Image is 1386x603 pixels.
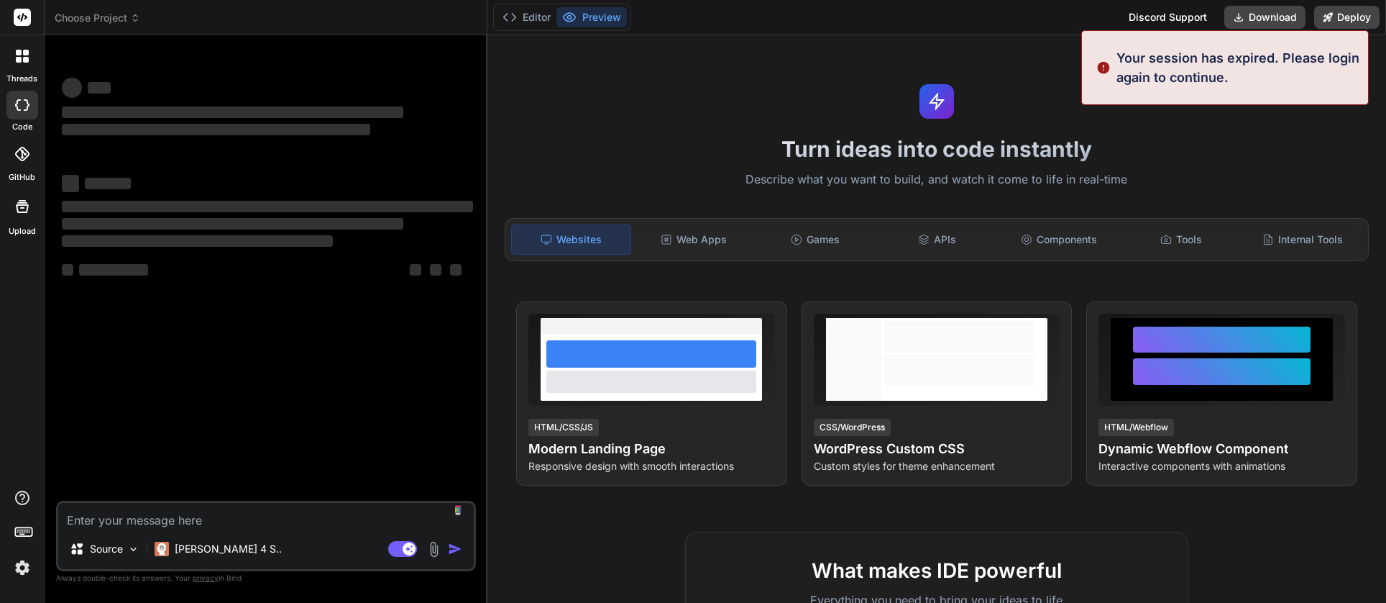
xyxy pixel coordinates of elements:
[6,73,37,85] label: threads
[155,542,169,556] img: Claude 4 Sonnet
[175,542,282,556] p: [PERSON_NAME] 4 S..
[1098,419,1174,436] div: HTML/Webflow
[426,541,442,558] img: attachment
[450,264,462,276] span: ‌
[90,542,123,556] p: Source
[497,7,556,27] button: Editor
[62,235,333,247] span: ‌
[88,82,111,94] span: ‌
[511,225,631,255] div: Websites
[814,439,1060,459] h4: WordPress Custom CSS
[634,225,753,255] div: Web Apps
[79,264,148,276] span: ‌
[55,11,140,25] span: Choose Project
[709,556,1165,586] h2: What makes IDE powerful
[814,419,891,436] div: CSS/WordPress
[62,264,73,276] span: ‌
[814,459,1060,473] p: Custom styles for theme enhancement
[12,121,32,133] label: code
[62,175,79,192] span: ‌
[528,439,775,459] h4: Modern Landing Page
[1243,225,1362,255] div: Internal Tools
[1314,6,1380,29] button: Deploy
[878,225,996,255] div: APIs
[430,264,441,276] span: ‌
[62,124,370,135] span: ‌
[62,78,82,98] span: ‌
[1096,48,1111,87] img: alert
[56,571,476,585] p: Always double-check its answers. Your in Bind
[9,225,36,237] label: Upload
[1098,439,1345,459] h4: Dynamic Webflow Component
[9,171,35,183] label: GitHub
[756,225,875,255] div: Games
[62,106,403,118] span: ‌
[1116,48,1359,87] p: Your session has expired. Please login again to continue.
[193,573,219,582] span: privacy
[528,459,775,473] p: Responsive design with smooth interactions
[528,419,599,436] div: HTML/CSS/JS
[127,543,139,556] img: Pick Models
[1000,225,1119,255] div: Components
[496,171,1377,189] p: Describe what you want to build, and watch it come to life in real-time
[556,7,627,27] button: Preview
[62,218,403,230] span: ‌
[410,264,421,276] span: ‌
[1121,225,1240,255] div: Tools
[496,136,1377,162] h1: Turn ideas into code instantly
[10,556,35,580] img: settings
[448,542,462,556] img: icon
[1224,6,1305,29] button: Download
[62,201,473,212] span: ‌
[1098,459,1345,473] p: Interactive components with animations
[85,178,131,189] span: ‌
[1120,6,1216,29] div: Discord Support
